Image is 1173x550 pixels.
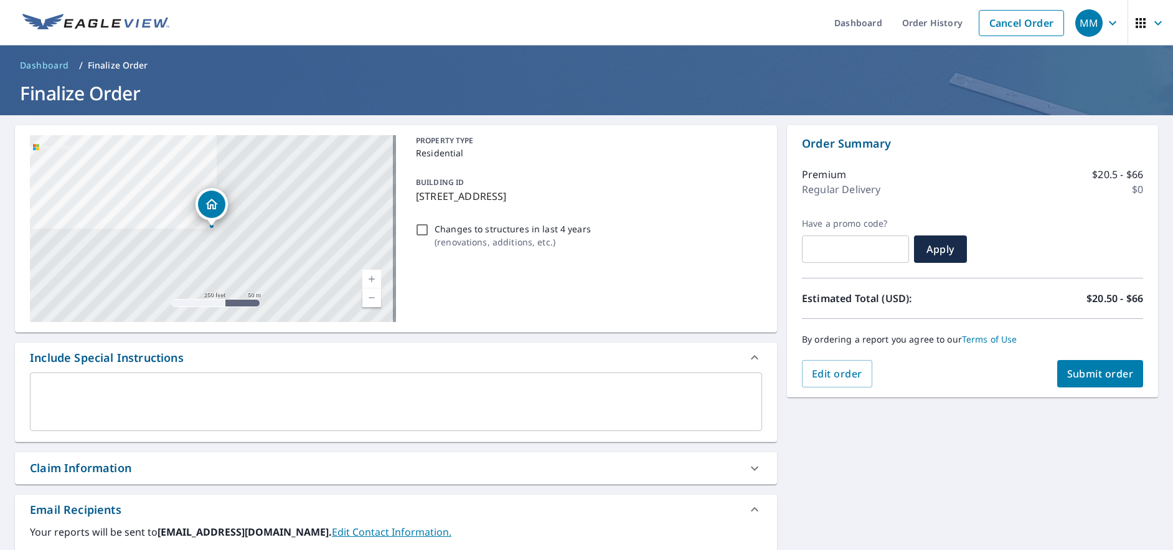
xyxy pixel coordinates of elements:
a: Dashboard [15,55,74,75]
p: Regular Delivery [802,182,880,197]
a: Terms of Use [962,333,1017,345]
p: ( renovations, additions, etc. ) [435,235,591,249]
label: Your reports will be sent to [30,524,762,539]
p: $0 [1132,182,1143,197]
div: Include Special Instructions [30,349,184,366]
p: By ordering a report you agree to our [802,334,1143,345]
li: / [79,58,83,73]
label: Have a promo code? [802,218,909,229]
a: Current Level 17, Zoom In [362,270,381,288]
b: [EMAIL_ADDRESS][DOMAIN_NAME]. [158,525,332,539]
h1: Finalize Order [15,80,1158,106]
p: $20.50 - $66 [1086,291,1143,306]
p: Premium [802,167,846,182]
button: Apply [914,235,967,263]
p: Order Summary [802,135,1143,152]
div: Email Recipients [15,495,777,524]
div: Email Recipients [30,501,121,518]
div: Claim Information [30,460,131,477]
span: Edit order [812,367,862,381]
a: Cancel Order [979,10,1064,36]
div: MM [1075,9,1103,37]
p: BUILDING ID [416,177,464,187]
p: Estimated Total (USD): [802,291,973,306]
nav: breadcrumb [15,55,1158,75]
div: Claim Information [15,452,777,484]
img: EV Logo [22,14,169,32]
p: Residential [416,146,757,159]
div: Include Special Instructions [15,343,777,372]
span: Apply [924,242,957,256]
p: [STREET_ADDRESS] [416,189,757,204]
button: Edit order [802,360,872,387]
div: Dropped pin, building 1, Residential property, 153 Split Rock Rd Newfoundland, PA 18445 [195,188,228,227]
p: PROPERTY TYPE [416,135,757,146]
p: Changes to structures in last 4 years [435,222,591,235]
span: Submit order [1067,367,1134,381]
a: Current Level 17, Zoom Out [362,288,381,307]
button: Submit order [1057,360,1144,387]
a: EditContactInfo [332,525,451,539]
span: Dashboard [20,59,69,72]
p: Finalize Order [88,59,148,72]
p: $20.5 - $66 [1092,167,1143,182]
